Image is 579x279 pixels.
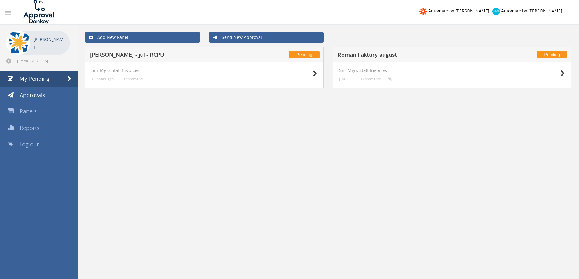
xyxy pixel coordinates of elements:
[19,141,39,148] span: Log out
[537,51,567,58] span: Pending
[339,77,351,81] small: [DATE]
[501,8,562,14] span: Automate by [PERSON_NAME]
[33,36,67,51] p: [PERSON_NAME]
[419,8,427,15] img: zapier-logomark.png
[360,77,392,81] small: 0 comments...
[17,58,69,63] span: [EMAIL_ADDRESS][DOMAIN_NAME]
[123,77,146,81] small: 0 comments...
[20,91,45,99] span: Approvals
[209,32,324,43] a: Send New Approval
[20,124,40,131] span: Reports
[338,52,498,60] h5: Roman Faktúry august
[91,68,317,73] h4: Snr Mgrs Staff Invoices
[339,68,565,73] h4: Snr Mgrs Staff Invoices
[492,8,500,15] img: xero-logo.png
[91,77,114,81] small: 12 hours ago
[85,32,200,43] a: Add New Panel
[289,51,320,58] span: Pending
[90,52,250,60] h5: [PERSON_NAME] - júl - RCPU
[428,8,489,14] span: Automate by [PERSON_NAME]
[19,75,50,82] span: My Pending
[20,107,37,115] span: Panels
